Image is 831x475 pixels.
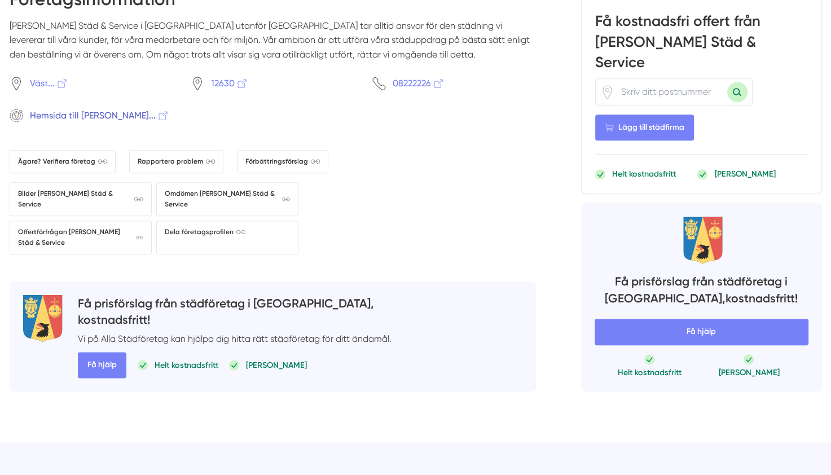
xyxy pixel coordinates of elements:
[10,76,173,90] a: Väst...
[10,19,536,71] p: [PERSON_NAME] Städ & Service i [GEOGRAPHIC_DATA] utanför [GEOGRAPHIC_DATA] tar alltid ansvar för ...
[393,76,445,90] span: 08222226
[714,169,775,180] p: [PERSON_NAME]
[138,156,215,167] span: Rapportera problem
[30,108,169,122] span: Hemsida till [PERSON_NAME]...
[618,367,681,378] p: Helt kostnadsfritt
[18,156,107,167] span: Ägare? Verifiera företag
[372,77,386,90] svg: Telefon
[18,188,143,210] span: Bilder [PERSON_NAME] Städ & Service
[595,115,694,140] : Lägg till städfirma
[10,77,23,90] svg: Pin / Karta
[595,319,808,345] span: Få hjälp
[191,76,354,90] a: 12630
[165,227,245,237] span: Dela företagsprofilen
[191,77,204,90] svg: Pin / Karta
[614,79,727,105] input: Skriv ditt postnummer
[595,273,808,310] h4: Få prisförslag från städföretag i [GEOGRAPHIC_DATA], kostnadsfritt!
[30,76,68,90] span: Väst...
[595,11,808,78] h3: Få kostnadsfri offert från [PERSON_NAME] Städ & Service
[727,82,748,102] button: Sök med postnummer
[156,221,298,254] a: Dela företagsprofilen
[10,182,152,216] a: Bilder [PERSON_NAME] Städ & Service
[10,108,173,122] a: Hemsida till [PERSON_NAME]...
[245,156,320,167] span: Förbättringsförslag
[612,169,676,180] p: Helt kostnadsfritt
[18,227,143,248] span: Offertförfrågan [PERSON_NAME] Städ & Service
[10,221,152,254] a: Offertförfrågan [PERSON_NAME] Städ & Service
[237,150,328,173] a: Förbättringsförslag
[165,188,290,210] span: Omdömen [PERSON_NAME] Städ & Service
[211,76,248,90] span: 12630
[155,359,218,371] p: Helt kostnadsfritt
[600,85,614,99] svg: Pin / Karta
[129,150,223,173] a: Rapportera problem
[246,359,307,371] p: [PERSON_NAME]
[600,85,614,99] span: Klicka för att använda din position.
[78,352,126,378] span: Få hjälp
[10,150,116,173] a: Ägare? Verifiera företag
[156,182,298,216] a: Omdömen [PERSON_NAME] Städ & Service
[718,367,779,378] p: [PERSON_NAME]
[372,76,536,90] a: 08222226
[78,295,392,332] h4: Få prisförslag från städföretag i [GEOGRAPHIC_DATA], kostnadsfritt!
[78,332,392,346] p: Vi på Alla Städföretag kan hjälpa dig hitta rätt städföretag för ditt ändamål.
